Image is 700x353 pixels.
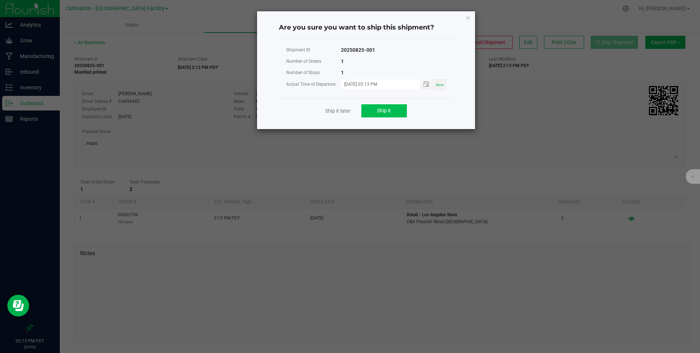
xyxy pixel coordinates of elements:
[279,23,453,32] h4: Are you sure you want to ship this shipment?
[286,80,341,89] div: Actual Time of Departure
[361,104,407,117] button: Ship it
[341,46,375,55] div: 20250825-001
[436,83,444,87] span: Now
[377,108,391,113] span: Ship it
[341,79,412,89] input: MM/dd/yyyy HH:MM a
[420,79,434,89] span: Toggle popup
[341,68,344,77] div: 1
[286,46,341,55] div: Shipment ID
[7,295,29,317] iframe: Resource center
[286,57,341,66] div: Number of Orders
[466,13,471,22] button: Close
[325,107,350,115] a: Ship it later
[341,57,344,66] div: 1
[286,68,341,77] div: Number of Stops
